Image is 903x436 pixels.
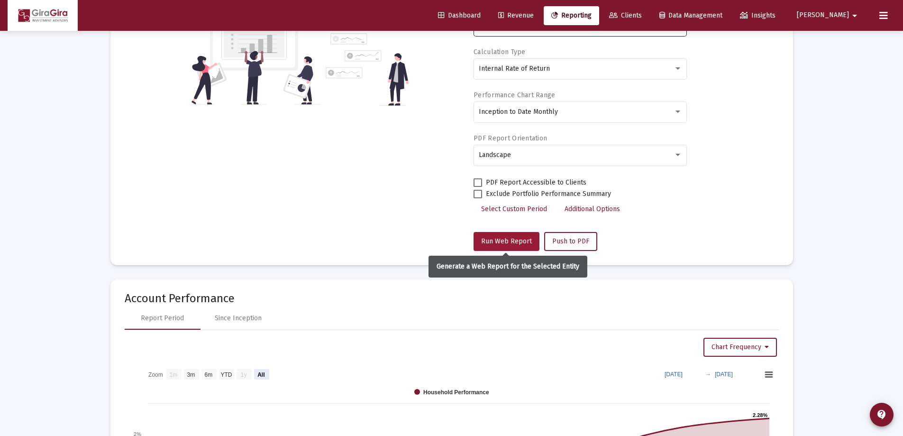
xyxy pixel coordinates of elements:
span: Landscape [479,151,511,159]
a: Reporting [544,6,599,25]
text: YTD [220,371,232,378]
img: reporting [190,12,320,106]
text: All [257,371,265,378]
span: Push to PDF [552,237,589,245]
button: Push to PDF [544,232,597,251]
span: Exclude Portfolio Performance Summary [486,188,611,200]
span: Run Web Report [481,237,532,245]
text: 3m [187,371,195,378]
text: [DATE] [715,371,733,378]
a: Revenue [491,6,541,25]
span: Chart Frequency [711,343,769,351]
text: Zoom [148,371,163,378]
text: Household Performance [423,389,489,396]
text: [DATE] [665,371,683,378]
span: Insights [740,11,775,19]
span: Reporting [551,11,592,19]
text: 1m [169,371,177,378]
a: Data Management [652,6,730,25]
div: Since Inception [215,314,262,323]
button: Run Web Report [474,232,539,251]
div: Report Period [141,314,184,323]
mat-icon: arrow_drop_down [849,6,860,25]
img: Dashboard [15,6,71,25]
label: PDF Report Orientation [474,134,547,142]
a: Dashboard [430,6,488,25]
text: → [705,371,711,378]
button: Chart Frequency [703,338,777,357]
a: Insights [732,6,783,25]
span: [PERSON_NAME] [797,11,849,19]
span: Clients [609,11,642,19]
span: Dashboard [438,11,481,19]
a: Clients [602,6,649,25]
span: PDF Report Accessible to Clients [486,177,586,188]
label: Performance Chart Range [474,91,555,99]
label: Calculation Type [474,48,525,56]
span: Data Management [659,11,722,19]
span: Revenue [498,11,534,19]
mat-card-title: Account Performance [125,294,779,303]
span: Internal Rate of Return [479,65,550,73]
span: Inception to Date Monthly [479,108,558,116]
span: Additional Options [565,205,620,213]
button: [PERSON_NAME] [785,6,872,25]
mat-icon: contact_support [876,409,887,420]
text: 6m [204,371,212,378]
text: 2.28% [753,412,767,418]
text: 1y [240,371,246,378]
span: Select Custom Period [481,205,547,213]
img: reporting-alt [326,33,409,106]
